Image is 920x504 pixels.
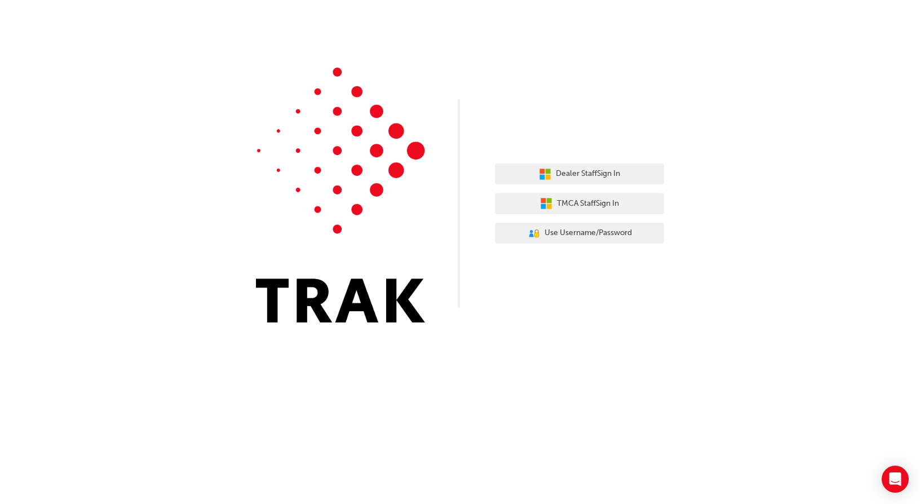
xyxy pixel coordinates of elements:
span: Dealer Staff Sign In [556,167,620,180]
img: Trak [256,68,425,322]
span: Use Username/Password [545,227,632,240]
span: TMCA Staff Sign In [557,197,619,210]
div: Open Intercom Messenger [882,466,909,493]
button: TMCA StaffSign In [495,193,664,214]
button: Dealer StaffSign In [495,163,664,185]
button: Use Username/Password [495,223,664,244]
